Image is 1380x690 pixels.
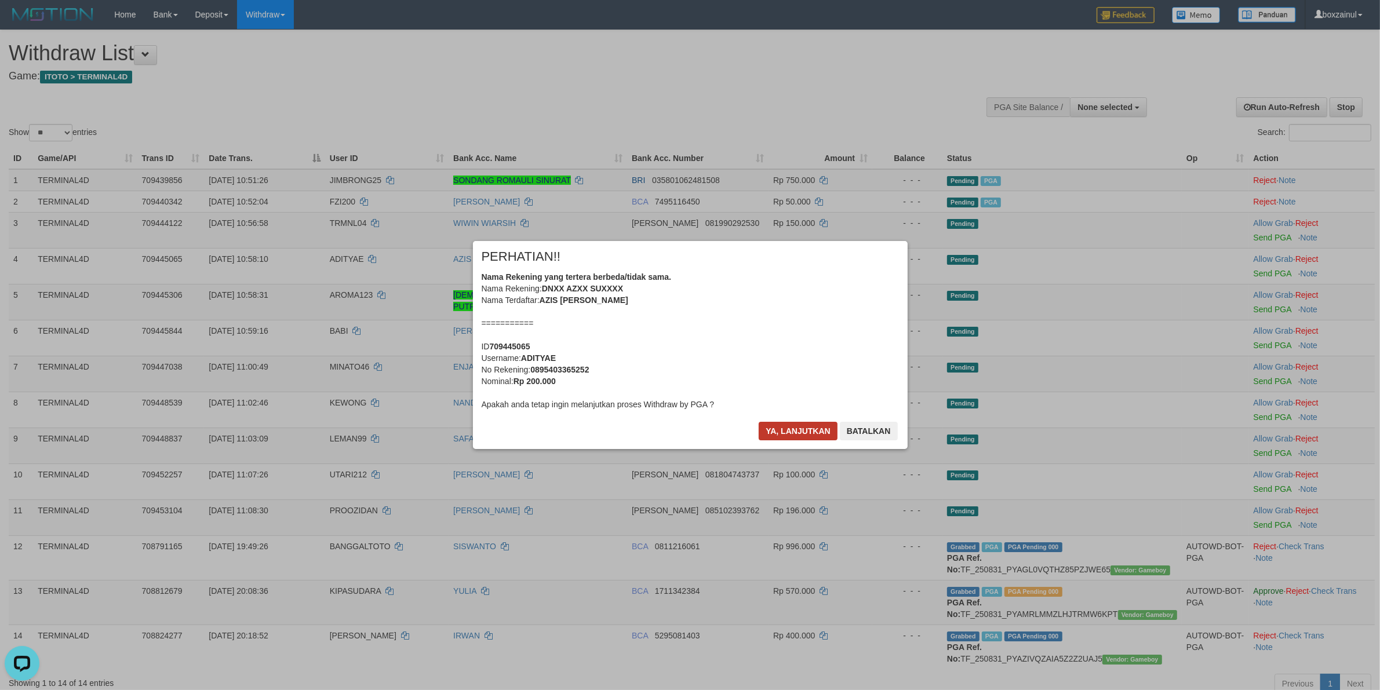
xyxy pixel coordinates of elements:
[530,365,589,374] b: 0895403365252
[540,295,628,305] b: AZIS [PERSON_NAME]
[5,5,39,39] button: Open LiveChat chat widget
[490,342,530,351] b: 709445065
[482,272,672,282] b: Nama Rekening yang tertera berbeda/tidak sama.
[542,284,623,293] b: DNXX AZXX SUXXXX
[840,422,898,440] button: Batalkan
[521,353,556,363] b: ADITYAE
[514,377,556,386] b: Rp 200.000
[482,271,899,410] div: Nama Rekening: Nama Terdaftar: =========== ID Username: No Rekening: Nominal: Apakah anda tetap i...
[482,251,561,262] span: PERHATIAN!!
[759,422,838,440] button: Ya, lanjutkan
